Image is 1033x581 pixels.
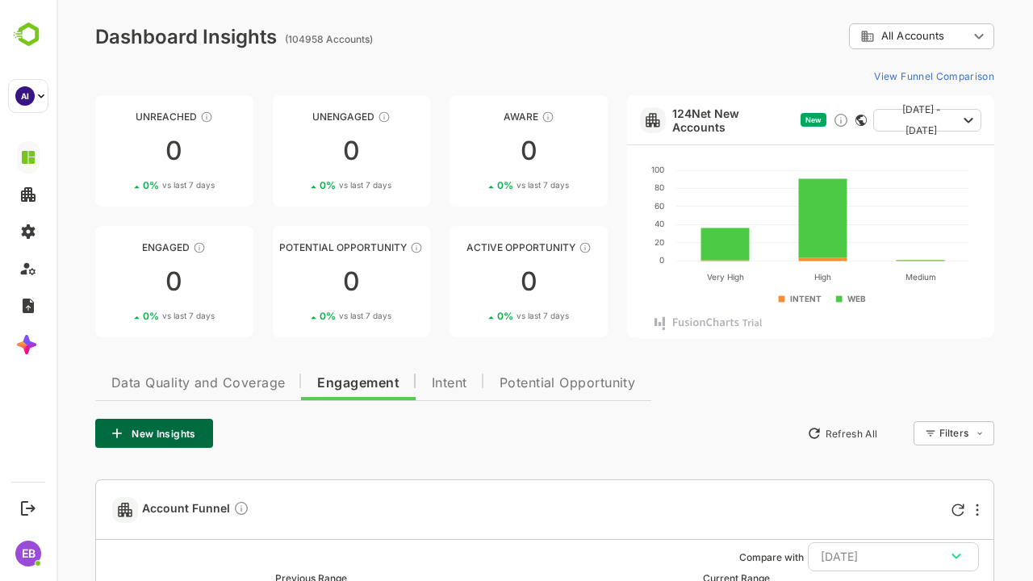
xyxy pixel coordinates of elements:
[485,111,498,123] div: These accounts have just entered the buying cycle and need further nurturing
[817,109,925,132] button: [DATE] - [DATE]
[263,310,335,322] div: 0 %
[830,99,901,141] span: [DATE] - [DATE]
[17,497,39,519] button: Logout
[282,179,335,191] span: vs last 7 days
[460,310,512,322] span: vs last 7 days
[136,241,149,254] div: These accounts are warm, further nurturing would qualify them to MQAs
[15,541,41,566] div: EB
[39,241,197,253] div: Engaged
[321,111,334,123] div: These accounts have not shown enough engagement and need nurturing
[598,182,608,192] text: 80
[106,179,158,191] span: vs last 7 days
[743,420,828,446] button: Refresh All
[15,86,35,106] div: AI
[522,241,535,254] div: These accounts have open opportunities which might be at any of the Sales Stages
[443,377,579,390] span: Potential Opportunity
[216,269,374,295] div: 0
[895,504,908,516] div: Refresh
[811,63,938,89] button: View Funnel Comparison
[848,272,879,282] text: Medium
[650,272,687,282] text: Very High
[86,310,158,322] div: 0 %
[353,241,366,254] div: These accounts are MQAs and can be passed on to Inside Sales
[616,107,738,134] a: 124Net New Accounts
[804,29,912,44] div: All Accounts
[603,255,608,265] text: 0
[758,272,775,282] text: High
[393,269,551,295] div: 0
[216,226,374,337] a: Potential OpportunityThese accounts are MQAs and can be passed on to Inside Sales00%vs last 7 days
[216,95,374,207] a: UnengagedThese accounts have not shown enough engagement and need nurturing00%vs last 7 days
[228,33,321,45] ag: (104958 Accounts)
[216,111,374,123] div: Unengaged
[393,95,551,207] a: AwareThese accounts have just entered the buying cycle and need further nurturing00%vs last 7 days
[393,241,551,253] div: Active Opportunity
[86,179,158,191] div: 0 %
[216,138,374,164] div: 0
[39,226,197,337] a: EngagedThese accounts are warm, further nurturing would qualify them to MQAs00%vs last 7 days
[39,419,157,448] button: New Insights
[55,377,228,390] span: Data Quality and Coverage
[263,179,335,191] div: 0 %
[39,269,197,295] div: 0
[460,179,512,191] span: vs last 7 days
[919,504,922,516] div: More
[598,219,608,228] text: 40
[793,21,938,52] div: All Accounts
[598,237,608,247] text: 20
[825,30,888,42] span: All Accounts
[39,25,220,48] div: Dashboard Insights
[8,19,49,50] img: BambooboxLogoMark.f1c84d78b4c51b1a7b5f700c9845e183.svg
[393,226,551,337] a: Active OpportunityThese accounts have open opportunities which might be at any of the Sales Stage...
[39,95,197,207] a: UnreachedThese accounts have not been engaged with for a defined time period00%vs last 7 days
[441,179,512,191] div: 0 %
[883,427,912,439] div: Filters
[375,377,411,390] span: Intent
[86,500,193,519] span: Account Funnel
[216,241,374,253] div: Potential Opportunity
[598,201,608,211] text: 60
[177,500,193,519] div: Compare Funnel to any previous dates, and click on any plot in the current funnel to view the det...
[106,310,158,322] span: vs last 7 days
[751,542,922,571] button: [DATE]
[881,419,938,448] div: Filters
[144,111,157,123] div: These accounts have not been engaged with for a defined time period
[393,111,551,123] div: Aware
[799,115,810,126] div: This card does not support filter and segments
[749,115,765,124] span: New
[261,377,343,390] span: Engagement
[39,111,197,123] div: Unreached
[683,551,747,563] ag: Compare with
[776,112,793,128] div: Discover new ICP-fit accounts showing engagement — via intent surges, anonymous website visits, L...
[764,546,910,567] div: [DATE]
[595,165,608,174] text: 100
[282,310,335,322] span: vs last 7 days
[393,138,551,164] div: 0
[39,138,197,164] div: 0
[441,310,512,322] div: 0 %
